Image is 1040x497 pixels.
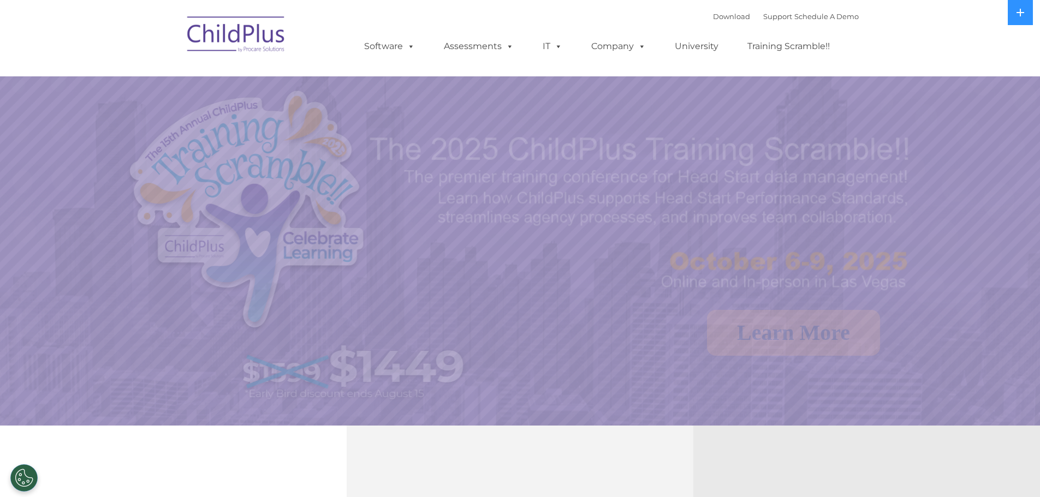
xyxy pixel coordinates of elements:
[182,9,291,63] img: ChildPlus by Procare Solutions
[580,35,657,57] a: Company
[713,12,859,21] font: |
[353,35,426,57] a: Software
[713,12,750,21] a: Download
[707,310,880,356] a: Learn More
[433,35,525,57] a: Assessments
[736,35,841,57] a: Training Scramble!!
[763,12,792,21] a: Support
[664,35,729,57] a: University
[794,12,859,21] a: Schedule A Demo
[532,35,573,57] a: IT
[10,464,38,492] button: Cookies Settings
